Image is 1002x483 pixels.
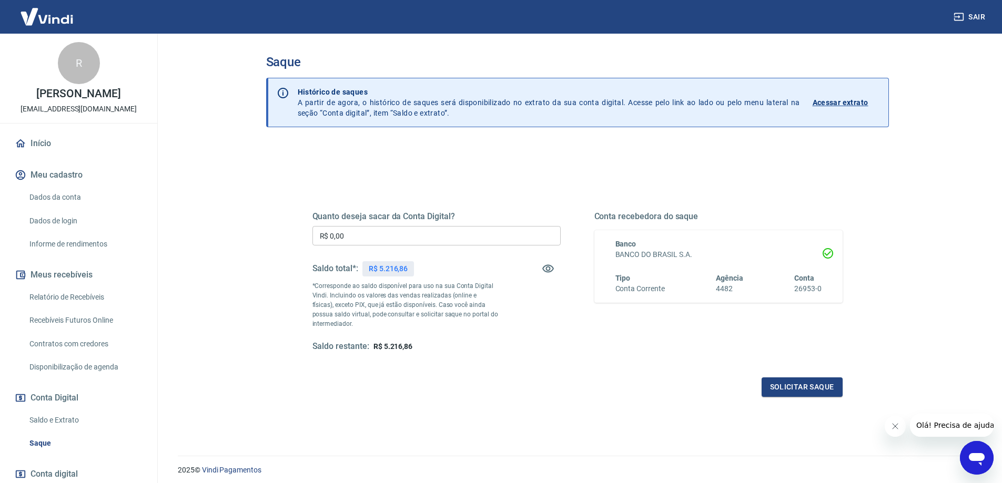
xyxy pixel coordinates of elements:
h3: Saque [266,55,889,69]
button: Sair [952,7,989,27]
a: Vindi Pagamentos [202,466,261,474]
p: 2025 © [178,465,977,476]
a: Recebíveis Futuros Online [25,310,145,331]
button: Solicitar saque [762,377,843,397]
h6: BANCO DO BRASIL S.A. [615,249,822,260]
button: Conta Digital [13,386,145,409]
p: A partir de agora, o histórico de saques será disponibilizado no extrato da sua conta digital. Ac... [298,87,800,118]
span: Tipo [615,274,631,282]
div: R [58,42,100,84]
span: Banco [615,240,636,248]
a: Início [13,132,145,155]
a: Dados da conta [25,187,145,208]
h6: 4482 [716,283,743,294]
iframe: Fechar mensagem [885,416,906,437]
h5: Conta recebedora do saque [594,211,843,222]
a: Saque [25,433,145,454]
p: [PERSON_NAME] [36,88,120,99]
iframe: Mensagem da empresa [910,414,994,437]
a: Acessar extrato [813,87,880,118]
span: Conta digital [31,467,78,481]
h6: Conta Corrente [615,283,665,294]
p: [EMAIL_ADDRESS][DOMAIN_NAME] [21,104,137,115]
iframe: Botão para abrir a janela de mensagens [960,441,994,475]
p: Histórico de saques [298,87,800,97]
span: Agência [716,274,743,282]
p: Acessar extrato [813,97,868,108]
a: Relatório de Recebíveis [25,286,145,308]
a: Dados de login [25,210,145,232]
span: R$ 5.216,86 [373,342,412,351]
a: Saldo e Extrato [25,409,145,431]
p: *Corresponde ao saldo disponível para uso na sua Conta Digital Vindi. Incluindo os valores das ve... [312,281,499,328]
h6: 26953-0 [794,283,822,294]
a: Disponibilização de agenda [25,356,145,378]
h5: Quanto deseja sacar da Conta Digital? [312,211,561,222]
img: Vindi [13,1,81,33]
p: R$ 5.216,86 [369,263,408,274]
button: Meus recebíveis [13,263,145,286]
span: Conta [794,274,814,282]
h5: Saldo total*: [312,263,358,274]
h5: Saldo restante: [312,341,369,352]
span: Olá! Precisa de ajuda? [6,7,88,16]
a: Contratos com credores [25,333,145,355]
button: Meu cadastro [13,163,145,187]
a: Informe de rendimentos [25,233,145,255]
